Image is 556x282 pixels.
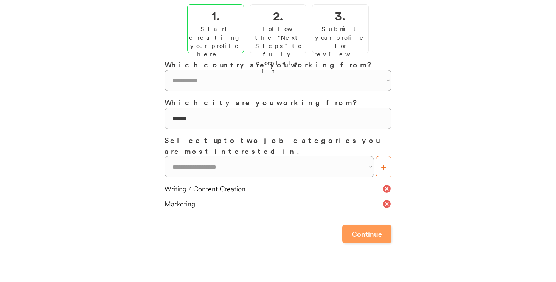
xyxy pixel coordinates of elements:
div: Follow the "Next Steps" to fully complete it. [252,25,304,75]
button: cancel [382,199,391,209]
div: Marketing [165,199,382,209]
h3: Which country are you working from? [165,59,391,70]
h2: 3. [335,6,346,25]
button: + [376,156,391,177]
div: Writing / Content Creation [165,184,382,194]
button: cancel [382,184,391,194]
h2: 2. [273,6,283,25]
h3: Select up to two job categories you are most interested in. [165,135,391,156]
h2: 1. [211,6,220,25]
div: Submit your profile for review. [314,25,367,59]
button: Continue [342,225,391,243]
h3: Which city are you working from? [165,97,391,108]
div: Start creating your profile here. [189,25,242,59]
